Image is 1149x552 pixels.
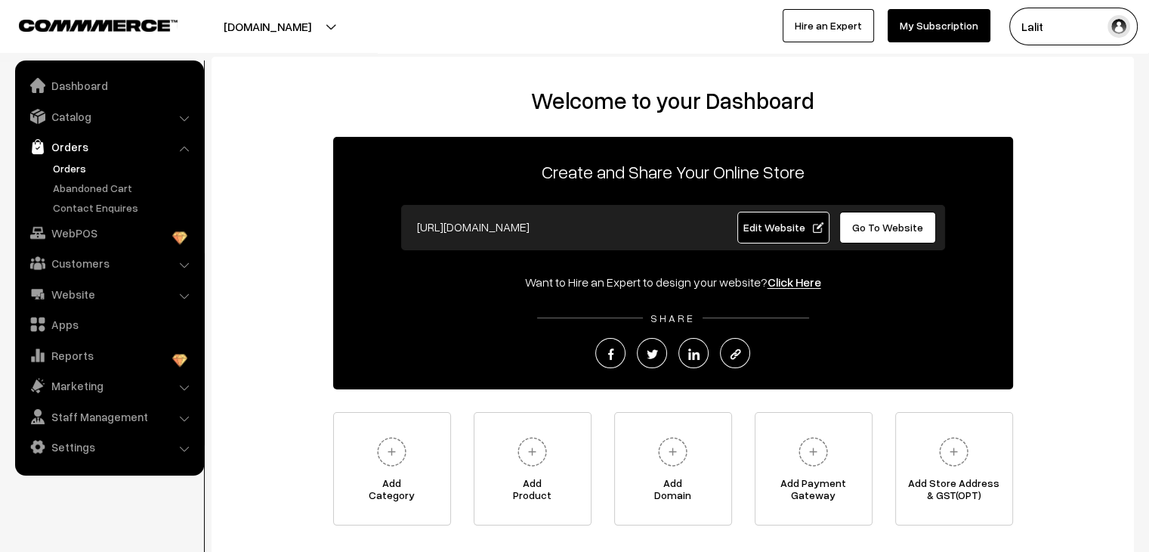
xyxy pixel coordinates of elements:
img: plus.svg [371,431,412,473]
a: Abandoned Cart [49,180,199,196]
p: Create and Share Your Online Store [333,158,1013,185]
a: Edit Website [737,212,829,243]
a: Dashboard [19,72,199,99]
a: WebPOS [19,219,199,247]
span: Add Product [474,477,591,507]
a: Orders [19,133,199,160]
img: user [1107,15,1130,38]
a: Apps [19,311,199,338]
a: Add PaymentGateway [755,412,873,526]
a: Catalog [19,103,199,130]
a: Website [19,281,199,308]
button: [DOMAIN_NAME] [171,8,364,45]
a: Click Here [768,274,821,290]
div: Want to Hire an Expert to design your website? [333,273,1013,291]
span: Go To Website [852,221,923,234]
a: Customers [19,250,199,277]
a: Add Store Address& GST(OPT) [895,412,1013,526]
a: AddDomain [614,412,732,526]
img: plus.svg [511,431,553,473]
a: Contact Enquires [49,200,199,216]
a: Reports [19,342,199,369]
h2: Welcome to your Dashboard [227,87,1119,114]
img: plus.svg [652,431,693,473]
a: Orders [49,160,199,176]
span: Edit Website [743,221,823,234]
img: plus.svg [933,431,974,473]
a: Staff Management [19,403,199,430]
img: plus.svg [792,431,834,473]
a: My Subscription [888,9,990,42]
a: Settings [19,433,199,461]
img: COMMMERCE [19,20,178,31]
a: Marketing [19,372,199,399]
a: AddProduct [474,412,591,526]
span: Add Category [334,477,450,507]
span: Add Store Address & GST(OPT) [896,477,1012,507]
button: Lalit [1009,8,1138,45]
span: SHARE [643,312,703,324]
a: AddCategory [333,412,451,526]
span: Add Payment Gateway [755,477,872,507]
a: Go To Website [839,212,937,243]
a: COMMMERCE [19,15,151,33]
span: Add Domain [615,477,731,507]
a: Hire an Expert [783,9,874,42]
